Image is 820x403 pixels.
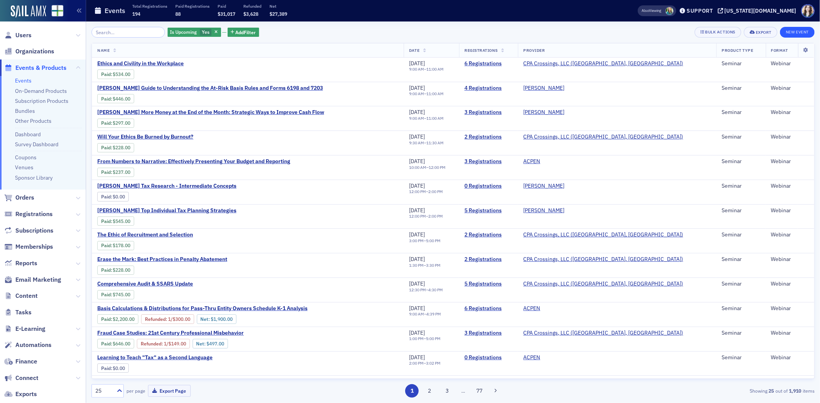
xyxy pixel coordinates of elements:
[4,47,54,56] a: Organizations
[173,316,190,322] span: $300.00
[409,329,425,336] span: [DATE]
[15,47,54,56] span: Organizations
[409,84,425,91] span: [DATE]
[206,341,224,347] span: $497.00
[4,374,38,382] a: Connect
[409,378,425,385] span: [DATE]
[113,243,131,248] span: $178.00
[97,354,226,361] a: Learning to Teach "Tax" as a Second Language
[97,216,134,226] div: Paid: 5 - $54500
[97,85,323,92] a: [PERSON_NAME] Guide to Understanding the At‑Risk Basis Rules and Forms 6198 and 7203
[101,120,113,126] span: :
[141,341,164,347] span: :
[113,218,131,224] span: $545.00
[523,134,683,140] a: CPA Crossings, LLC ([GEOGRAPHIC_DATA], [GEOGRAPHIC_DATA])
[409,165,446,170] div: –
[771,330,809,337] div: Webinar
[101,120,111,126] a: Paid
[97,266,134,275] div: Paid: 2 - $22800
[228,28,259,37] button: AddFilter
[464,183,512,190] a: 0 Registrations
[145,316,166,322] a: Refunded
[97,256,227,263] a: Erase the Mark: Best Practices in Penalty Abatement
[15,357,37,366] span: Finance
[780,28,815,35] a: New Event
[409,182,425,189] span: [DATE]
[97,85,323,92] span: Surgent's Guide to Understanding the At‑Risk Basis Rules and Forms 6198 and 7203
[722,305,760,312] div: Seminar
[523,354,572,361] span: ACPEN
[722,60,760,67] div: Seminar
[426,336,441,341] time: 5:00 PM
[101,96,113,102] span: :
[97,314,138,324] div: Paid: 6 - $220000
[458,387,469,394] span: …
[409,238,441,243] div: –
[409,140,444,145] div: –
[97,330,244,337] span: Fraud Case Studies: 21st Century Professional Misbehavior
[113,145,131,150] span: $228.00
[15,210,53,218] span: Registrations
[409,280,425,287] span: [DATE]
[97,207,236,214] a: [PERSON_NAME] Top Individual Tax Planning Strategies
[429,165,446,170] time: 12:00 PM
[523,60,683,67] a: CPA Crossings, LLC ([GEOGRAPHIC_DATA], [GEOGRAPHIC_DATA])
[97,339,134,348] div: Paid: 3 - $64600
[464,305,512,312] a: 6 Registrations
[4,243,53,251] a: Memberships
[132,3,167,9] p: Total Registrations
[523,256,683,263] a: CPA Crossings, LLC ([GEOGRAPHIC_DATA], [GEOGRAPHIC_DATA])
[523,85,572,92] span: SURGENT
[409,336,424,341] time: 1:00 PM
[113,267,131,273] span: $228.00
[11,5,46,18] a: SailAMX
[168,341,186,347] span: $149.00
[101,267,111,273] a: Paid
[101,194,111,200] a: Paid
[101,145,113,150] span: :
[97,168,134,177] div: Paid: 3 - $23700
[426,140,444,145] time: 11:30 AM
[269,11,287,17] span: $27,389
[101,71,113,77] span: :
[101,316,113,322] span: :
[15,164,33,171] a: Venues
[196,341,206,347] span: Net :
[269,3,287,9] p: Net
[771,158,809,165] div: Webinar
[4,325,45,333] a: E-Learning
[409,91,444,96] div: –
[168,28,221,37] div: Yes
[101,169,113,175] span: :
[409,213,426,219] time: 12:00 PM
[409,287,443,292] div: –
[101,267,113,273] span: :
[523,354,540,361] a: ACPEN
[423,384,436,398] button: 2
[170,29,197,35] span: Is Upcoming
[426,66,444,72] time: 11:00 AM
[722,231,760,238] div: Seminar
[523,48,545,53] span: Provider
[105,6,125,15] h1: Events
[409,312,441,317] div: –
[101,365,111,371] a: Paid
[409,165,426,170] time: 10:00 AM
[97,281,226,287] a: Comprehensive Audit & SSARS Update
[695,27,741,38] button: Bulk Actions
[523,207,564,214] a: [PERSON_NAME]
[97,60,226,67] span: Ethics and Civility in the Workplace
[15,308,32,317] span: Tasks
[97,231,226,238] a: The Ethic of Recruitment and Selection
[409,263,441,268] div: –
[15,292,38,300] span: Content
[97,134,226,140] a: Will Your Ethics Be Burned by Burnout?
[113,120,131,126] span: $297.00
[409,109,425,116] span: [DATE]
[464,354,512,361] a: 0 Registrations
[243,11,258,17] span: $3,628
[97,109,324,116] a: [PERSON_NAME] More Money at the End of the Month: Strategic Ways to Improve Cash Flow
[101,194,113,200] span: :
[97,94,134,103] div: Paid: 4 - $44600
[236,29,256,36] span: Add Filter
